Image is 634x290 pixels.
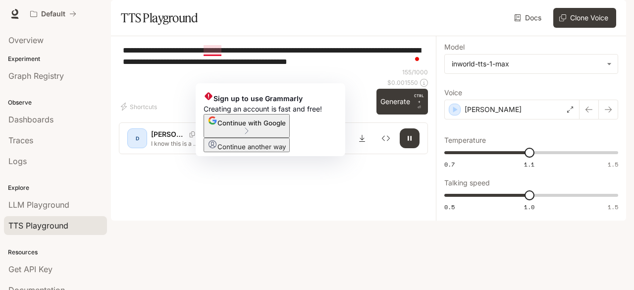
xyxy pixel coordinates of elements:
a: Docs [512,8,545,28]
p: 155 / 1000 [402,68,428,76]
span: 1.1 [524,160,534,169]
span: 1.5 [608,203,618,211]
div: D [129,130,145,146]
div: inworld-tts-1-max [452,59,602,69]
p: [PERSON_NAME] [465,105,522,115]
textarea: To enrich screen reader interactions, please activate Accessibility in Grammarly extension settings [123,45,424,67]
p: Talking speed [444,179,490,186]
p: ⏎ [414,93,424,111]
p: Default [41,10,65,18]
span: 1.5 [608,160,618,169]
button: Copy Voice ID [185,131,199,137]
span: 0.5 [444,203,455,211]
p: Voice [444,89,462,96]
p: Temperature [444,137,486,144]
p: Model [444,44,465,51]
p: [PERSON_NAME] [151,129,185,139]
p: $ 0.001550 [387,78,418,87]
button: Clone Voice [553,8,616,28]
button: Shortcuts [119,99,161,115]
h1: TTS Playground [121,8,198,28]
p: I know this is a bit of topis, but here's a bonus video, about the haunting at the [GEOGRAPHIC_DA... [151,139,201,148]
p: CTRL + [414,93,424,105]
span: 1.0 [524,203,534,211]
div: inworld-tts-1-max [445,55,618,73]
button: Inspect [376,128,396,148]
button: Download audio [352,128,372,148]
span: 0.7 [444,160,455,169]
button: All workspaces [26,4,81,24]
button: GenerateCTRL +⏎ [376,89,428,115]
